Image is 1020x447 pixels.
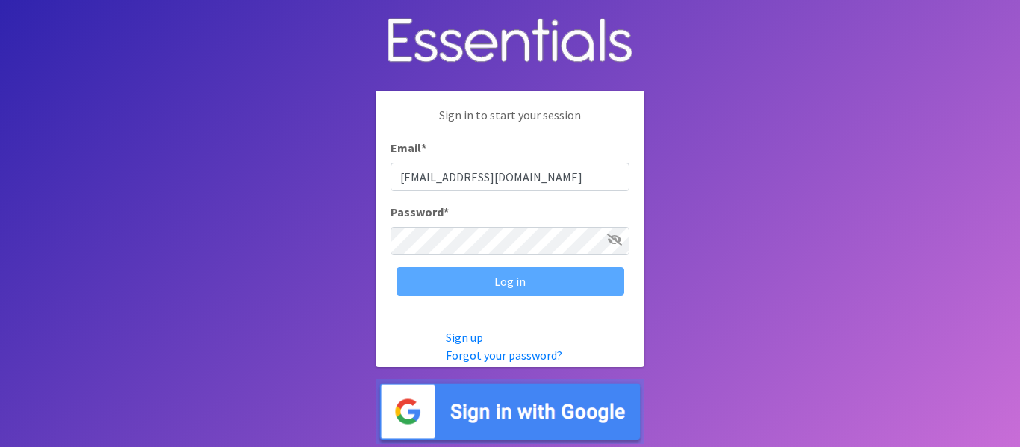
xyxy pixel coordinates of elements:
[446,330,483,345] a: Sign up
[391,203,449,221] label: Password
[446,348,562,363] a: Forgot your password?
[421,140,426,155] abbr: required
[391,139,426,157] label: Email
[444,204,449,219] abbr: required
[376,3,644,80] img: Human Essentials
[376,379,644,444] img: Sign in with Google
[391,106,629,139] p: Sign in to start your session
